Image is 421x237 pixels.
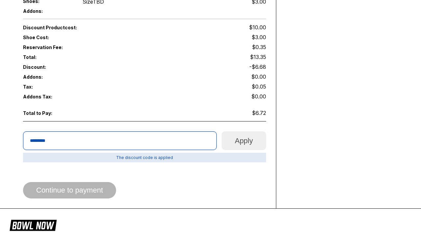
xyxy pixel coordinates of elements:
[23,44,145,50] span: Reservation Fee:
[251,93,266,100] span: $0.00
[23,64,145,70] span: Discount:
[252,44,266,50] span: $0.35
[23,35,72,40] span: Shoe Cost:
[250,54,266,60] span: $13.35
[23,74,72,80] span: Addons:
[23,54,145,60] span: Total:
[249,24,266,31] span: $10.00
[23,25,145,30] span: Discount Product cost:
[23,110,72,116] span: Total to Pay:
[23,153,266,162] span: The discount code is applied
[252,110,266,116] span: $6.72
[251,73,266,80] span: $0.00
[252,34,266,40] span: $3.00
[23,94,72,99] span: Addons Tax:
[222,131,266,150] button: Apply
[23,8,72,14] span: Addons:
[23,84,72,90] span: Tax:
[252,83,266,90] span: $0.05
[249,64,266,70] span: -$6.68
